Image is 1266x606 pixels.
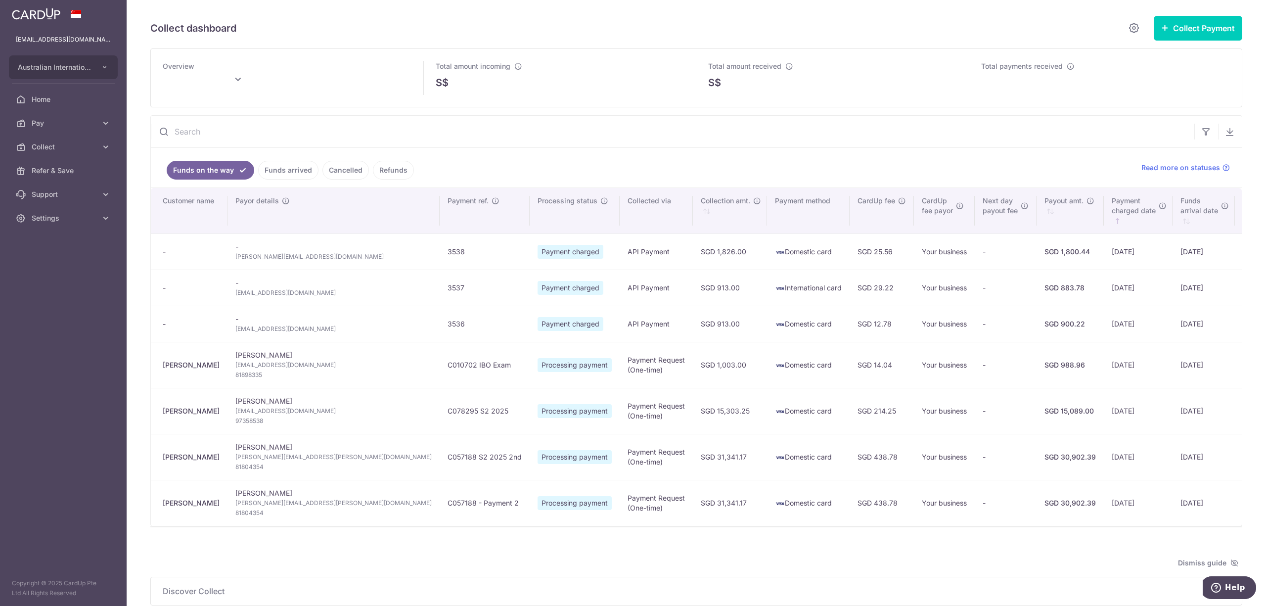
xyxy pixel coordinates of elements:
[227,342,440,388] td: [PERSON_NAME]
[163,283,220,293] div: -
[850,188,914,233] th: CardUp fee
[693,233,767,270] td: SGD 1,826.00
[914,388,975,434] td: Your business
[693,342,767,388] td: SGD 1,003.00
[440,233,530,270] td: 3538
[620,434,693,480] td: Payment Request (One-time)
[693,306,767,342] td: SGD 913.00
[1178,557,1238,569] span: Dismiss guide
[1104,342,1173,388] td: [DATE]
[1044,319,1096,329] div: SGD 900.22
[981,62,1063,70] span: Total payments received
[32,142,97,152] span: Collect
[227,233,440,270] td: -
[620,306,693,342] td: API Payment
[440,188,530,233] th: Payment ref.
[850,480,914,526] td: SGD 438.78
[235,324,432,334] span: [EMAIL_ADDRESS][DOMAIN_NAME]
[163,62,194,70] span: Overview
[983,196,1018,216] span: Next day payout fee
[1180,196,1218,216] span: Funds arrival date
[1044,283,1096,293] div: SGD 883.78
[767,306,850,342] td: Domestic card
[440,480,530,526] td: C057188 - Payment 2
[538,245,603,259] span: Payment charged
[1044,406,1096,416] div: SGD 15,089.00
[1173,434,1235,480] td: [DATE]
[767,188,850,233] th: Payment method
[440,342,530,388] td: C010702 IBO Exam
[163,319,220,329] div: -
[1044,498,1096,508] div: SGD 30,902.39
[850,306,914,342] td: SGD 12.78
[538,281,603,295] span: Payment charged
[538,496,612,510] span: Processing payment
[1154,16,1242,41] button: Collect Payment
[775,361,785,371] img: visa-sm-192604c4577d2d35970c8ed26b86981c2741ebd56154ab54ad91a526f0f24972.png
[32,166,97,176] span: Refer & Save
[1112,196,1156,216] span: Payment charged date
[775,283,785,293] img: visa-sm-192604c4577d2d35970c8ed26b86981c2741ebd56154ab54ad91a526f0f24972.png
[32,118,97,128] span: Pay
[1203,576,1256,601] iframe: Opens a widget where you can find more information
[436,62,510,70] span: Total amount incoming
[235,252,432,262] span: [PERSON_NAME][EMAIL_ADDRESS][DOMAIN_NAME]
[373,161,414,180] a: Refunds
[767,434,850,480] td: Domestic card
[163,585,1230,597] p: Discover Collect
[235,288,432,298] span: [EMAIL_ADDRESS][DOMAIN_NAME]
[12,8,60,20] img: CardUp
[440,388,530,434] td: C078295 S2 2025
[436,75,449,90] span: S$
[708,75,721,90] span: S$
[32,189,97,199] span: Support
[775,499,785,509] img: visa-sm-192604c4577d2d35970c8ed26b86981c2741ebd56154ab54ad91a526f0f24972.png
[151,188,227,233] th: Customer name
[1044,452,1096,462] div: SGD 30,902.39
[922,196,953,216] span: CardUp fee payor
[620,270,693,306] td: API Payment
[9,55,118,79] button: Australian International School Pte Ltd
[235,462,432,472] span: 81804354
[693,480,767,526] td: SGD 31,341.17
[775,407,785,417] img: visa-sm-192604c4577d2d35970c8ed26b86981c2741ebd56154ab54ad91a526f0f24972.png
[767,270,850,306] td: International card
[1173,342,1235,388] td: [DATE]
[22,7,43,16] span: Help
[975,233,1037,270] td: -
[975,434,1037,480] td: -
[1173,306,1235,342] td: [DATE]
[775,247,785,257] img: visa-sm-192604c4577d2d35970c8ed26b86981c2741ebd56154ab54ad91a526f0f24972.png
[163,406,220,416] div: [PERSON_NAME]
[235,452,432,462] span: [PERSON_NAME][EMAIL_ADDRESS][PERSON_NAME][DOMAIN_NAME]
[1104,434,1173,480] td: [DATE]
[975,188,1037,233] th: Next daypayout fee
[18,62,91,72] span: Australian International School Pte Ltd
[975,388,1037,434] td: -
[235,196,279,206] span: Payor details
[693,188,767,233] th: Collection amt. : activate to sort column ascending
[1173,388,1235,434] td: [DATE]
[858,196,895,206] span: CardUp fee
[701,196,750,206] span: Collection amt.
[620,188,693,233] th: Collected via
[227,306,440,342] td: -
[1173,188,1235,233] th: Fundsarrival date : activate to sort column ascending
[163,585,1218,597] span: Discover Collect
[538,196,597,206] span: Processing status
[448,196,489,206] span: Payment ref.
[235,508,432,518] span: 81804354
[227,388,440,434] td: [PERSON_NAME]
[167,161,254,180] a: Funds on the way
[1104,233,1173,270] td: [DATE]
[538,450,612,464] span: Processing payment
[1104,388,1173,434] td: [DATE]
[235,498,432,508] span: [PERSON_NAME][EMAIL_ADDRESS][PERSON_NAME][DOMAIN_NAME]
[1044,247,1096,257] div: SGD 1,800.44
[538,358,612,372] span: Processing payment
[538,317,603,331] span: Payment charged
[1173,233,1235,270] td: [DATE]
[32,213,97,223] span: Settings
[1104,188,1173,233] th: Paymentcharged date : activate to sort column ascending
